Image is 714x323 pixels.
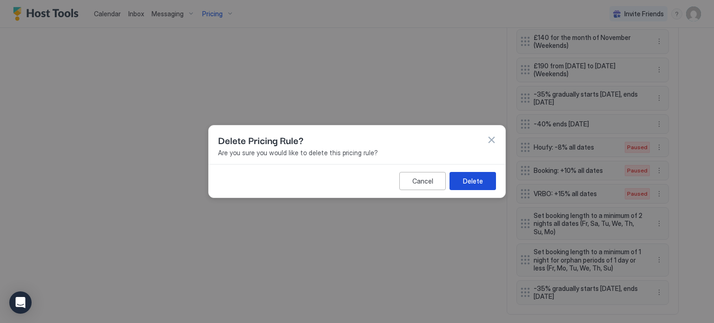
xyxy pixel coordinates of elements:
[450,172,496,190] button: Delete
[9,291,32,314] div: Open Intercom Messenger
[399,172,446,190] button: Cancel
[463,176,483,186] div: Delete
[218,149,496,157] span: Are you sure you would like to delete this pricing rule?
[412,176,433,186] div: Cancel
[218,133,304,147] span: Delete Pricing Rule?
